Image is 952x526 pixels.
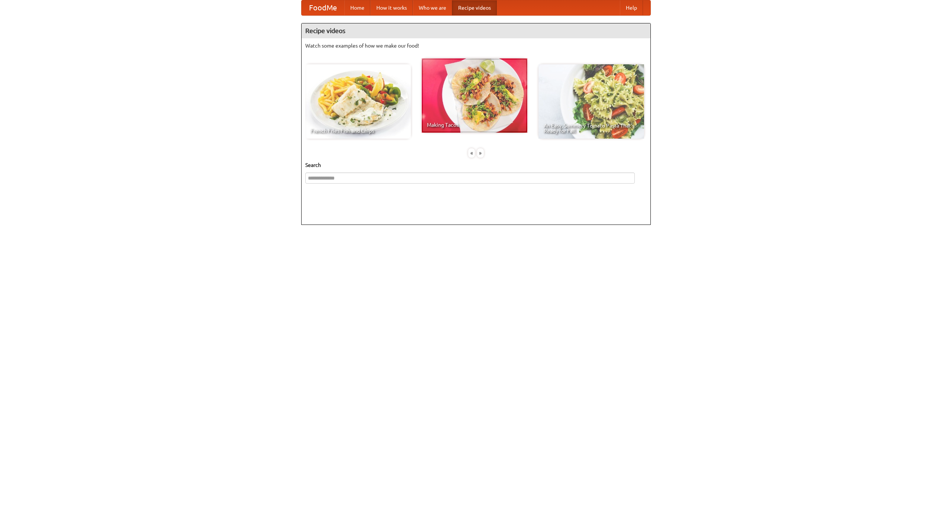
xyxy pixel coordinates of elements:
[302,0,344,15] a: FoodMe
[305,64,411,139] a: French Fries Fish and Chips
[305,161,647,169] h5: Search
[305,42,647,49] p: Watch some examples of how we make our food!
[477,148,484,158] div: »
[538,64,644,139] a: An Easy, Summery Tomato Pasta That's Ready for Fall
[422,58,527,133] a: Making Tacos
[302,23,650,38] h4: Recipe videos
[370,0,413,15] a: How it works
[620,0,643,15] a: Help
[427,122,522,128] span: Making Tacos
[544,123,639,133] span: An Easy, Summery Tomato Pasta That's Ready for Fall
[468,148,475,158] div: «
[452,0,497,15] a: Recipe videos
[311,128,406,133] span: French Fries Fish and Chips
[413,0,452,15] a: Who we are
[344,0,370,15] a: Home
